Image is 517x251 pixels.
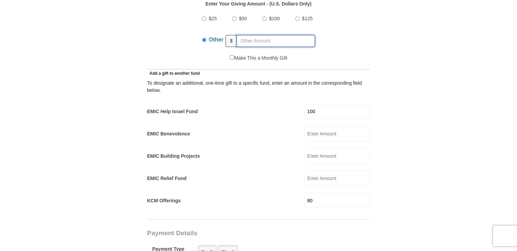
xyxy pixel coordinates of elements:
[147,108,198,115] label: EMIC Help Israel Fund
[304,104,370,119] input: Enter Amount
[269,16,280,21] span: $100
[304,148,370,164] input: Enter Amount
[226,35,237,47] span: $
[209,16,217,21] span: $25
[237,35,315,47] input: Other Amount
[302,16,313,21] span: $125
[205,1,311,7] strong: Enter Your Giving Amount - (U.S. Dollars Only)
[147,153,200,160] label: EMIC Building Projects
[147,71,200,76] span: Add a gift to another fund
[147,130,190,138] label: EMIC Benevolence
[209,37,224,43] span: Other
[147,197,181,204] label: KCM Offerings
[147,175,187,182] label: EMIC Relief Fund
[147,229,322,237] h3: Payment Details
[304,171,370,186] input: Enter Amount
[230,55,234,60] input: Make This a Monthly Gift
[230,55,287,62] label: Make This a Monthly Gift
[239,16,247,21] span: $50
[304,193,370,208] input: Enter Amount
[147,80,370,94] div: To designate an additional, one-time gift to a specific fund, enter an amount in the correspondin...
[304,126,370,141] input: Enter Amount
